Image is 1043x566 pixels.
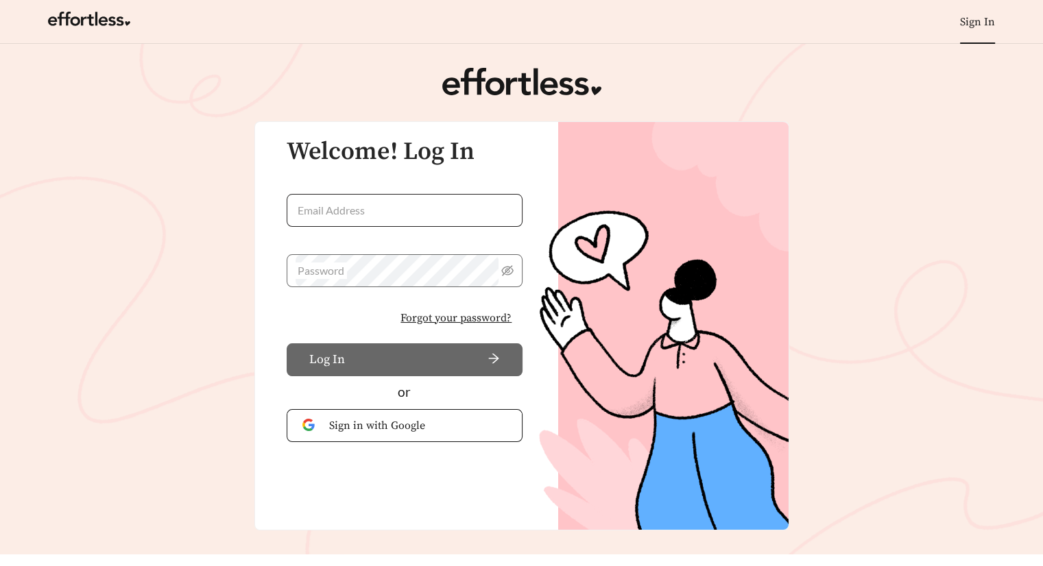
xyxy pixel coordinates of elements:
button: Forgot your password? [389,304,523,332]
button: Sign in with Google [287,409,523,442]
h3: Welcome! Log In [287,138,523,166]
button: Log Inarrow-right [287,343,523,376]
div: or [287,382,523,402]
span: Forgot your password? [400,310,512,326]
img: Google Authentication [302,419,318,432]
span: eye-invisible [501,264,514,277]
span: Sign in with Google [329,417,507,434]
a: Sign In [960,15,995,29]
